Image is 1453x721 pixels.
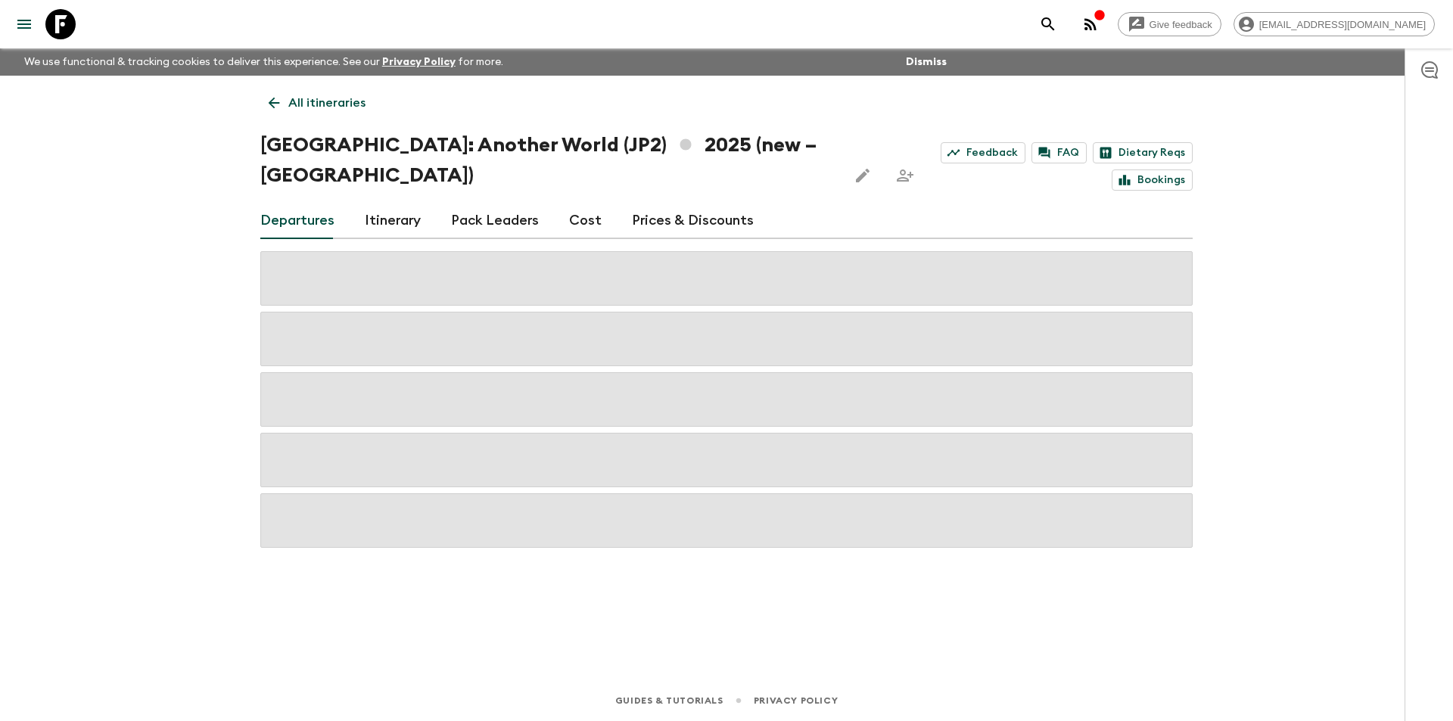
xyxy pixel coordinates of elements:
[1234,12,1435,36] div: [EMAIL_ADDRESS][DOMAIN_NAME]
[1033,9,1063,39] button: search adventures
[1118,12,1221,36] a: Give feedback
[1031,142,1087,163] a: FAQ
[615,692,723,709] a: Guides & Tutorials
[848,160,878,191] button: Edit this itinerary
[902,51,951,73] button: Dismiss
[754,692,838,709] a: Privacy Policy
[288,94,366,112] p: All itineraries
[260,88,374,118] a: All itineraries
[18,48,509,76] p: We use functional & tracking cookies to deliver this experience. See our for more.
[382,57,456,67] a: Privacy Policy
[941,142,1025,163] a: Feedback
[569,203,602,239] a: Cost
[365,203,421,239] a: Itinerary
[1112,169,1193,191] a: Bookings
[451,203,539,239] a: Pack Leaders
[1251,19,1434,30] span: [EMAIL_ADDRESS][DOMAIN_NAME]
[260,203,334,239] a: Departures
[9,9,39,39] button: menu
[1141,19,1221,30] span: Give feedback
[1093,142,1193,163] a: Dietary Reqs
[632,203,754,239] a: Prices & Discounts
[260,130,835,191] h1: [GEOGRAPHIC_DATA]: Another World (JP2) 2025 (new – [GEOGRAPHIC_DATA])
[890,160,920,191] span: Share this itinerary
